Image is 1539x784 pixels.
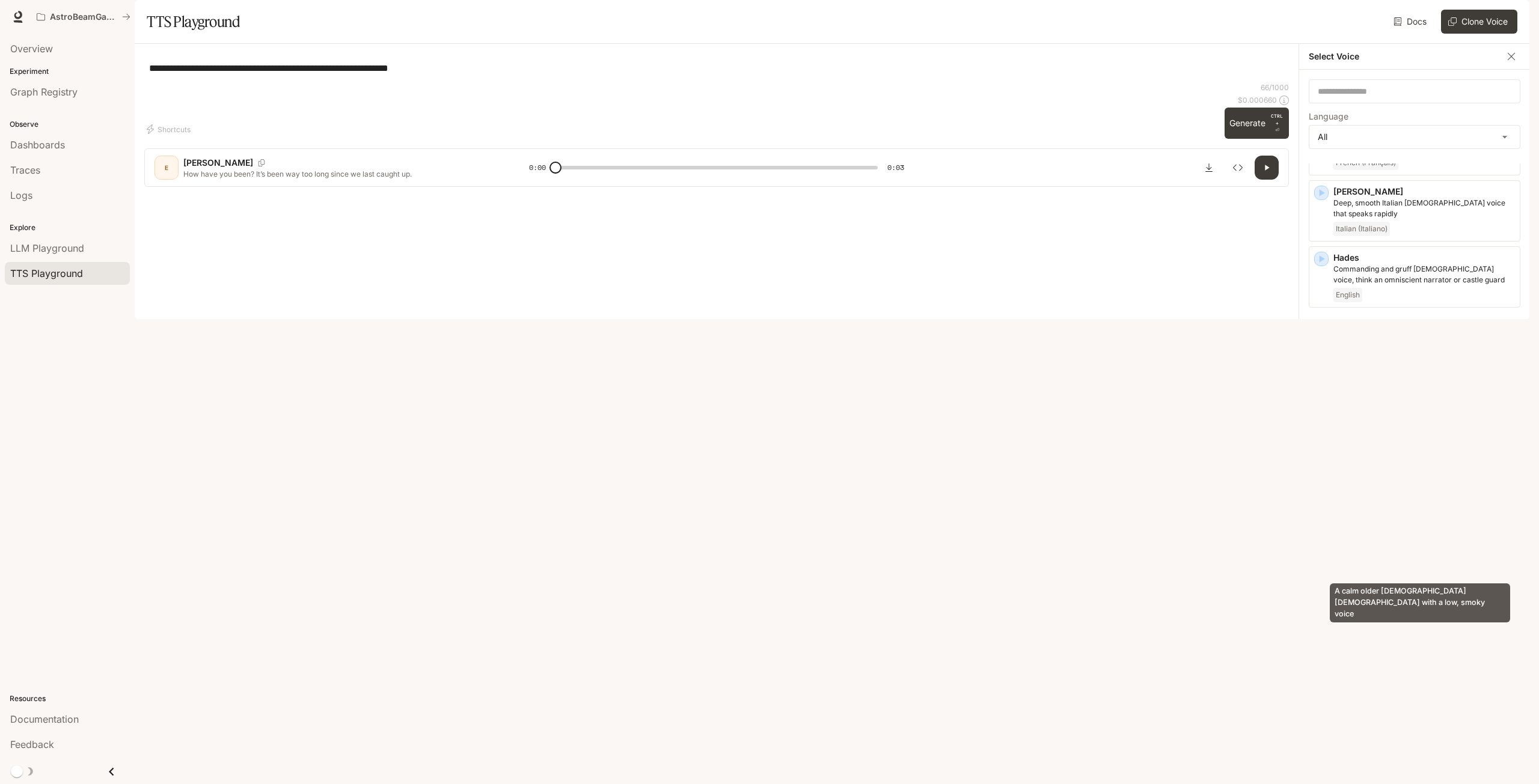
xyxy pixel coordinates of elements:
[183,169,500,179] p: How have you been? It’s been way too long since we last caught up.
[1441,10,1517,34] button: Clone Voice
[1330,583,1510,622] div: A calm older [DEMOGRAPHIC_DATA] [DEMOGRAPHIC_DATA] with a low, smoky voice
[1270,112,1284,127] p: CTRL +
[1238,95,1277,105] p: $ 0.000660
[183,157,253,169] p: [PERSON_NAME]
[1261,82,1289,93] p: 66 / 1000
[1333,288,1362,302] span: English
[1333,198,1515,219] p: Deep, smooth Italian male voice that speaks rapidly
[1197,156,1221,180] button: Download audio
[1333,222,1390,236] span: Italian (Italiano)
[144,120,195,139] button: Shortcuts
[1333,264,1515,285] p: Commanding and gruff male voice, think an omniscient narrator or castle guard
[1225,108,1289,139] button: GenerateCTRL +⏎
[147,10,240,34] h1: TTS Playground
[50,12,117,22] p: AstroBeamGame
[1333,186,1515,198] p: [PERSON_NAME]
[157,158,176,177] div: E
[1391,10,1431,34] a: Docs
[529,162,546,174] span: 0:00
[253,159,270,166] button: Copy Voice ID
[31,5,136,29] button: All workspaces
[1333,252,1515,264] p: Hades
[1309,112,1348,121] p: Language
[1309,126,1520,148] div: All
[1270,112,1284,134] p: ⏎
[1226,156,1250,180] button: Inspect
[887,162,904,174] span: 0:03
